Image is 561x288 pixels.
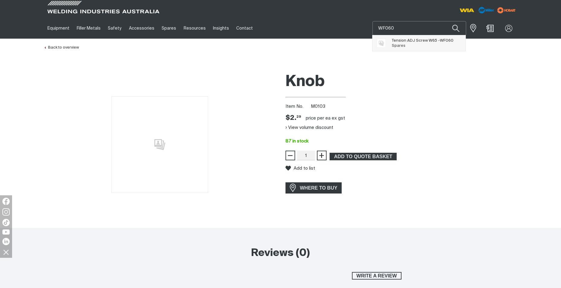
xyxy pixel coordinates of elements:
[2,219,10,226] img: TikTok
[392,38,453,43] span: Tension ADJ Screw W65 -
[160,247,401,260] h2: Reviews (0)
[392,44,405,48] span: Spares
[285,103,310,110] span: Item No.
[294,166,315,171] span: Add to list
[158,18,180,39] a: Spares
[73,18,104,39] a: Filler Metals
[373,21,466,35] input: Product name or item number...
[352,272,401,280] button: Write a review
[311,104,325,109] span: M0103
[44,18,73,39] a: Equipment
[485,25,495,32] a: Shopping cart (0 product(s))
[2,198,10,205] img: Facebook
[330,153,397,161] button: Add Knob to the shopping cart
[285,139,308,143] span: 87 in stock
[319,150,324,161] span: +
[111,96,208,193] img: No image for this product
[287,150,293,161] span: −
[2,208,10,216] img: Instagram
[1,247,11,257] img: hide socials
[296,115,301,118] sup: 29
[285,182,342,194] a: WHERE TO BUY
[296,183,341,193] span: WHERE TO BUY
[372,35,466,51] ul: Suggestions
[104,18,125,39] a: Safety
[495,6,517,15] img: miller
[285,72,517,92] h1: Knob
[285,165,315,171] button: Add to list
[332,115,345,121] div: ex gst
[306,115,330,121] div: price per EA
[2,238,10,245] img: LinkedIn
[285,123,333,132] button: View volume discount
[330,153,396,161] span: ADD TO QUOTE BASKET
[233,18,256,39] a: Contact
[180,18,209,39] a: Resources
[446,21,466,35] button: Search products
[209,18,233,39] a: Insights
[440,39,453,43] span: WF060
[285,114,301,123] div: Price
[2,229,10,235] img: YouTube
[285,114,301,123] span: $2.
[353,272,401,280] span: Write a review
[44,46,79,50] a: Back to overview
[125,18,158,39] a: Accessories
[44,18,399,39] nav: Main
